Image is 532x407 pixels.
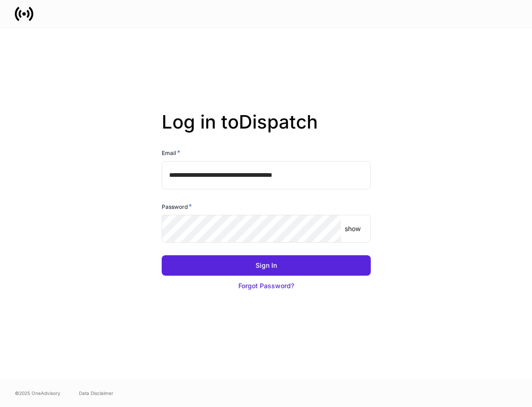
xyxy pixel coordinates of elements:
[79,389,113,397] a: Data Disclaimer
[162,111,371,148] h2: Log in to Dispatch
[162,202,192,211] h6: Password
[15,389,60,397] span: © 2025 OneAdvisory
[162,148,180,157] h6: Email
[162,255,371,276] button: Sign In
[256,261,277,270] div: Sign In
[238,281,294,291] div: Forgot Password?
[345,224,361,233] p: show
[162,276,371,296] button: Forgot Password?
